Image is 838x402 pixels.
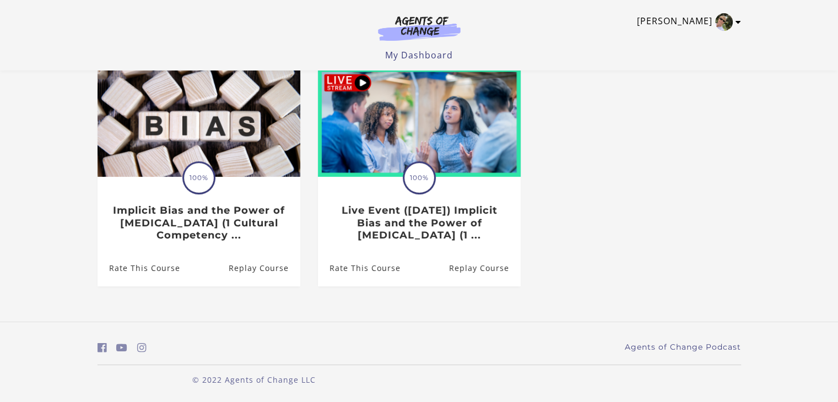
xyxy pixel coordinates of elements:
a: Live Event (8/1/25) Implicit Bias and the Power of Peer Support (1 ...: Rate This Course [318,251,401,286]
h3: Live Event ([DATE]) Implicit Bias and the Power of [MEDICAL_DATA] (1 ... [329,204,509,242]
a: My Dashboard [385,49,453,61]
i: https://www.youtube.com/c/AgentsofChangeTestPrepbyMeaganMitchell (Open in a new window) [116,343,127,353]
a: Agents of Change Podcast [625,341,741,353]
a: https://www.instagram.com/agentsofchangeprep/ (Open in a new window) [137,340,147,356]
p: © 2022 Agents of Change LLC [98,374,410,385]
a: Toggle menu [637,13,736,31]
a: https://www.youtube.com/c/AgentsofChangeTestPrepbyMeaganMitchell (Open in a new window) [116,340,127,356]
i: https://www.facebook.com/groups/aswbtestprep (Open in a new window) [98,343,107,353]
i: https://www.instagram.com/agentsofchangeprep/ (Open in a new window) [137,343,147,353]
img: Agents of Change Logo [366,15,472,41]
a: Implicit Bias and the Power of Peer Support (1 Cultural Competency ...: Rate This Course [98,251,180,286]
a: Live Event (8/1/25) Implicit Bias and the Power of Peer Support (1 ...: Resume Course [448,251,520,286]
a: Implicit Bias and the Power of Peer Support (1 Cultural Competency ...: Resume Course [228,251,300,286]
span: 100% [184,163,214,193]
h3: Implicit Bias and the Power of [MEDICAL_DATA] (1 Cultural Competency ... [109,204,288,242]
a: https://www.facebook.com/groups/aswbtestprep (Open in a new window) [98,340,107,356]
span: 100% [404,163,434,193]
